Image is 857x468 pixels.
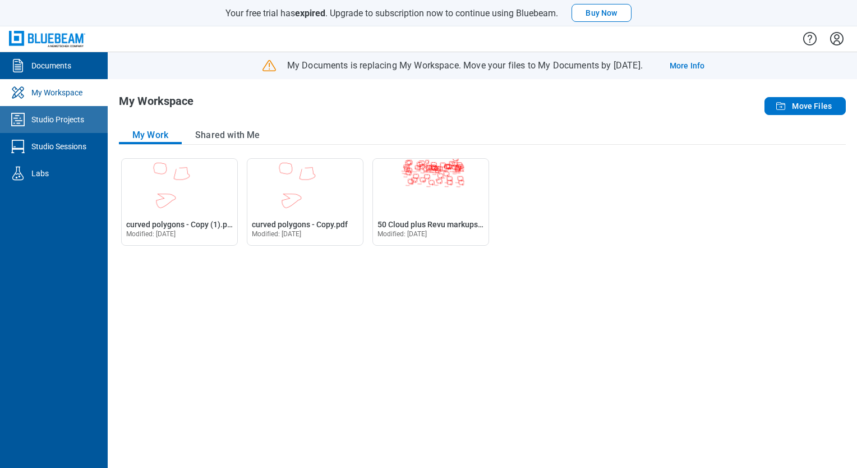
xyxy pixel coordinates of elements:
[31,87,82,98] div: My Workspace
[31,114,84,125] div: Studio Projects
[247,158,363,246] div: Open curved polygons - Copy.pdf in Editor
[377,220,492,229] span: 50 Cloud plus Revu markups.pdf
[295,8,325,19] strong: expired
[119,126,182,144] button: My Work
[126,230,176,238] span: Modified: [DATE]
[126,220,234,229] span: curved polygons - Copy (1).pdf
[247,159,363,213] img: curved polygons - Copy.pdf
[252,230,302,238] span: Modified: [DATE]
[119,95,193,113] h1: My Workspace
[372,158,489,246] div: Open 50 Cloud plus Revu markups.pdf in Editor
[9,57,27,75] svg: Documents
[9,137,27,155] svg: Studio Sessions
[377,230,427,238] span: Modified: [DATE]
[287,59,643,72] p: My Documents is replacing My Workspace. Move your files to My Documents by [DATE].
[9,31,85,47] img: Bluebeam, Inc.
[572,4,631,22] button: Buy Now
[31,168,49,179] div: Labs
[792,100,832,112] span: Move Files
[31,60,71,71] div: Documents
[670,60,704,71] a: More Info
[9,84,27,102] svg: My Workspace
[9,111,27,129] svg: Studio Projects
[764,97,846,115] button: Move Files
[31,141,86,152] div: Studio Sessions
[373,159,489,213] img: 50 Cloud plus Revu markups.pdf
[9,164,27,182] svg: Labs
[828,29,846,48] button: Settings
[225,8,558,19] span: Your free trial has . Upgrade to subscription now to continue using Bluebeam.​
[122,159,237,213] img: curved polygons - Copy (1).pdf
[182,126,273,144] button: Shared with Me
[252,220,348,229] span: curved polygons - Copy.pdf
[121,158,238,246] div: Open curved polygons - Copy (1).pdf in Editor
